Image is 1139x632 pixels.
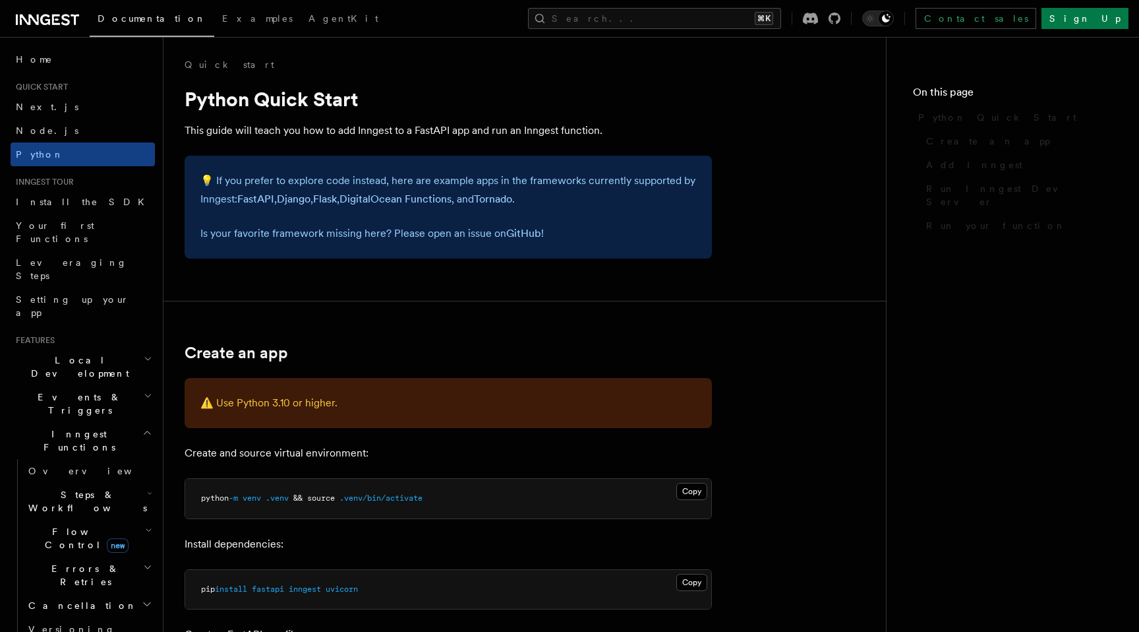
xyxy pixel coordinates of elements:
[921,153,1113,177] a: Add Inngest
[200,224,696,243] p: Is your favorite framework missing here? Please open an issue on !
[11,354,144,380] span: Local Development
[23,488,147,515] span: Steps & Workflows
[326,585,358,594] span: uvicorn
[185,444,712,462] p: Create and source virtual environment:
[252,585,284,594] span: fastapi
[11,391,144,417] span: Events & Triggers
[921,214,1113,237] a: Run your function
[926,219,1066,232] span: Run your function
[16,294,129,318] span: Setting up your app
[215,585,247,594] span: install
[243,493,261,503] span: venv
[16,257,127,281] span: Leveraging Steps
[916,8,1036,29] a: Contact sales
[16,125,78,136] span: Node.js
[11,427,142,454] span: Inngest Functions
[921,177,1113,214] a: Run Inngest Dev Server
[301,4,386,36] a: AgentKit
[11,47,155,71] a: Home
[16,197,152,207] span: Install the SDK
[926,182,1113,208] span: Run Inngest Dev Server
[200,394,696,412] p: ⚠️ Use Python 3.10 or higher.
[16,149,64,160] span: Python
[16,102,78,112] span: Next.js
[528,8,781,29] button: Search...⌘K
[474,193,512,205] a: Tornado
[185,121,712,140] p: This guide will teach you how to add Inngest to a FastAPI app and run an Inngest function.
[506,227,541,239] a: GitHub
[11,385,155,422] button: Events & Triggers
[1041,8,1128,29] a: Sign Up
[313,193,337,205] a: Flask
[23,483,155,520] button: Steps & Workflows
[28,466,164,476] span: Overview
[11,82,68,92] span: Quick start
[201,493,229,503] span: python
[107,538,129,553] span: new
[11,95,155,119] a: Next.js
[11,119,155,142] a: Node.js
[23,562,143,588] span: Errors & Retries
[913,106,1113,129] a: Python Quick Start
[23,520,155,557] button: Flow Controlnew
[90,4,214,37] a: Documentation
[237,193,274,205] a: FastAPI
[11,348,155,385] button: Local Development
[913,84,1113,106] h4: On this page
[23,525,145,552] span: Flow Control
[11,288,155,325] a: Setting up your app
[16,220,94,244] span: Your first Functions
[229,493,238,503] span: -m
[307,493,335,503] span: source
[11,177,74,187] span: Inngest tour
[339,493,423,503] span: .venv/bin/activate
[222,13,293,24] span: Examples
[308,13,378,24] span: AgentKit
[214,4,301,36] a: Examples
[23,599,137,612] span: Cancellation
[201,585,215,594] span: pip
[921,129,1113,153] a: Create an app
[16,53,53,66] span: Home
[11,251,155,288] a: Leveraging Steps
[11,422,155,459] button: Inngest Functions
[185,535,712,553] p: Install dependencies:
[185,87,712,111] h1: Python Quick Start
[862,11,894,26] button: Toggle dark mode
[11,142,155,166] a: Python
[23,594,155,617] button: Cancellation
[926,135,1050,148] span: Create an app
[11,335,55,346] span: Features
[23,557,155,594] button: Errors & Retries
[23,459,155,483] a: Overview
[755,12,773,25] kbd: ⌘K
[200,172,696,208] p: 💡 If you prefer to explore code instead, here are example apps in the frameworks currently suppor...
[339,193,452,205] a: DigitalOcean Functions
[918,111,1076,124] span: Python Quick Start
[266,493,289,503] span: .venv
[926,158,1022,172] span: Add Inngest
[11,190,155,214] a: Install the SDK
[289,585,321,594] span: inngest
[98,13,206,24] span: Documentation
[676,574,707,591] button: Copy
[11,214,155,251] a: Your first Functions
[676,483,707,500] button: Copy
[185,58,274,71] a: Quick start
[293,493,303,503] span: &&
[277,193,310,205] a: Django
[185,344,288,362] a: Create an app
